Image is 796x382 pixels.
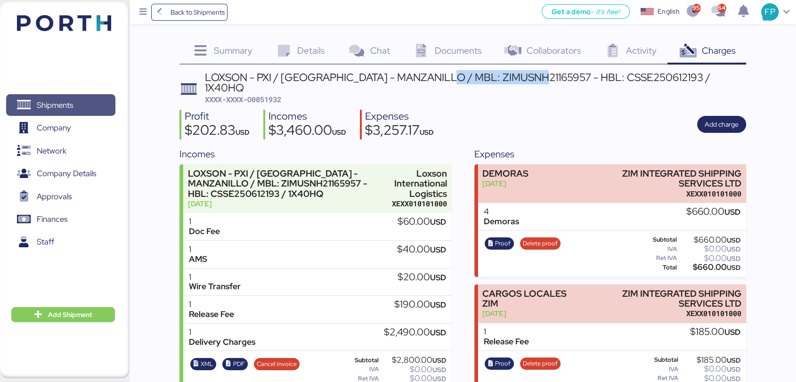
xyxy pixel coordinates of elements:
div: $40.00 [397,244,446,255]
span: USD [727,236,740,244]
div: Total [639,264,677,271]
div: Subtotal [639,236,677,243]
div: $0.00 [679,255,740,262]
span: Details [297,44,325,57]
span: USD [430,327,446,338]
div: Release Fee [484,337,529,347]
div: Incomes [179,147,451,161]
div: Doc Fee [189,227,220,236]
a: Network [6,140,115,162]
button: Cancel invoice [254,358,300,370]
div: Release Fee [189,309,234,319]
span: USD [727,263,740,272]
span: Delete proof [523,358,558,369]
div: DEMORAS [482,169,528,179]
div: IVA [639,246,677,252]
span: Finances [37,212,67,226]
span: USD [430,217,446,227]
div: $190.00 [394,300,446,310]
div: $2,800.00 [380,357,446,364]
div: 1 [189,300,234,309]
span: Network [37,144,66,158]
span: Collaborators [527,44,581,57]
div: $0.00 [680,366,740,373]
a: Company [6,117,115,139]
div: $3,257.17 [365,123,434,139]
div: Expenses [365,110,434,123]
span: Company [37,121,71,135]
button: Proof [485,358,514,370]
span: Summary [214,44,252,57]
span: USD [430,272,446,283]
div: ZIM INTEGRATED SHIPPING SERVICES LTD [586,289,741,309]
div: $185.00 [680,357,740,364]
a: Staff [6,231,115,253]
div: Loxson International Logistics [392,169,447,198]
span: USD [727,254,740,263]
div: LOXSON - PXI / [GEOGRAPHIC_DATA] - MANZANILLO / MBL: ZIMUSNH21165957 - HBL: CSSE250612193 / 1X40HQ [188,169,388,198]
button: PDF [222,358,248,370]
div: Ret IVA [639,375,678,382]
div: AMS [189,254,207,264]
span: Shipments [37,98,73,112]
div: 1 [189,327,255,337]
div: $660.00 [679,236,740,244]
span: USD [432,356,446,365]
div: Delivery Charges [189,337,255,347]
span: USD [724,207,740,217]
span: Charges [701,44,735,57]
div: $660.00 [686,207,740,217]
span: Chat [370,44,390,57]
span: Add Shipment [48,309,92,320]
a: Shipments [6,94,115,116]
span: Cancel invoice [257,359,297,369]
div: 1 [484,327,529,337]
span: USD [432,366,446,374]
span: Proof [495,238,511,249]
div: [DATE] [482,309,581,318]
div: $0.00 [679,245,740,252]
span: Add charge [705,119,739,130]
span: Documents [435,44,482,57]
button: Add charge [697,116,746,133]
div: Demoras [484,217,519,227]
div: IVA [639,366,678,373]
div: Wire Transfer [189,282,241,292]
a: Approvals [6,186,115,207]
div: ZIM INTEGRATED SHIPPING SERVICES LTD [586,169,741,188]
span: Delete proof [523,238,558,249]
div: LOXSON - PXI / [GEOGRAPHIC_DATA] - MANZANILLO / MBL: ZIMUSNH21165957 - HBL: CSSE250612193 / 1X40HQ [204,72,746,93]
span: FP [764,6,775,18]
div: $60.00 [397,217,446,227]
div: Incomes [268,110,346,123]
span: Staff [37,235,54,249]
span: USD [727,245,740,253]
div: CARGOS LOCALES ZIM [482,289,581,309]
div: English [658,7,679,16]
span: Activity [626,44,657,57]
span: USD [430,300,446,310]
button: Add Shipment [11,307,115,322]
div: Ret IVA [639,255,677,261]
span: XXXX-XXXX-O0051932 [204,95,281,104]
div: IVA [344,366,378,373]
div: 1 [189,217,220,227]
span: USD [420,128,434,137]
div: [DATE] [188,199,388,209]
button: XML [190,358,217,370]
span: Approvals [37,190,72,203]
div: XEXX010101000 [586,309,741,318]
div: [DATE] [482,179,528,188]
a: Company Details [6,163,115,185]
span: USD [430,244,446,255]
span: PDF [233,359,244,369]
button: Delete proof [520,237,561,250]
div: Subtotal [344,357,378,364]
button: Menu [135,4,151,20]
div: $0.00 [680,375,740,382]
div: $0.00 [380,366,446,373]
div: Profit [185,110,250,123]
div: Expenses [474,147,746,161]
div: 1 [189,272,241,282]
span: Company Details [37,167,96,180]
